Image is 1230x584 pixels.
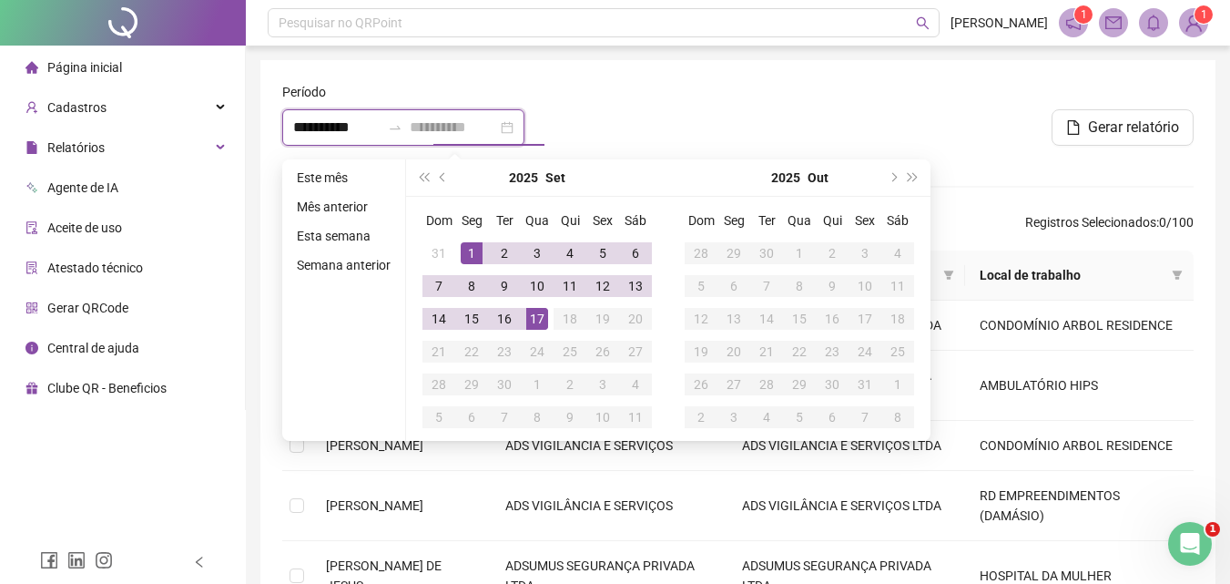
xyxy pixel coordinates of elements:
[461,242,483,264] div: 1
[493,406,515,428] div: 7
[526,242,548,264] div: 3
[756,341,778,363] div: 21
[1168,261,1186,289] span: filter
[388,120,402,135] span: swap-right
[586,237,619,270] td: 2025-09-05
[422,204,455,237] th: Dom
[816,335,849,368] td: 2025-10-23
[750,237,783,270] td: 2025-09-30
[965,301,1194,351] td: CONDOMÍNIO ARBOL RESIDENCE
[788,242,810,264] div: 1
[619,401,652,434] td: 2025-10-11
[854,374,876,395] div: 31
[455,270,488,302] td: 2025-09-08
[25,221,38,234] span: audit
[592,406,614,428] div: 10
[488,270,521,302] td: 2025-09-09
[526,406,548,428] div: 8
[980,265,1164,285] span: Local de trabalho
[816,302,849,335] td: 2025-10-16
[488,302,521,335] td: 2025-09-16
[723,406,745,428] div: 3
[326,438,423,453] span: [PERSON_NAME]
[783,270,816,302] td: 2025-10-08
[422,302,455,335] td: 2025-09-14
[461,275,483,297] div: 8
[428,406,450,428] div: 5
[625,242,646,264] div: 6
[25,382,38,394] span: gift
[887,341,909,363] div: 25
[750,302,783,335] td: 2025-10-14
[554,401,586,434] td: 2025-10-09
[887,242,909,264] div: 4
[619,204,652,237] th: Sáb
[717,335,750,368] td: 2025-10-20
[1105,15,1122,31] span: mail
[493,374,515,395] div: 30
[685,237,717,270] td: 2025-09-28
[47,261,143,275] span: Atestado técnico
[47,301,128,315] span: Gerar QRCode
[717,368,750,401] td: 2025-10-27
[592,308,614,330] div: 19
[783,401,816,434] td: 2025-11-05
[25,342,38,354] span: info-circle
[455,335,488,368] td: 2025-09-22
[854,308,876,330] div: 17
[887,406,909,428] div: 8
[619,302,652,335] td: 2025-09-20
[428,242,450,264] div: 31
[821,242,843,264] div: 2
[816,270,849,302] td: 2025-10-09
[559,341,581,363] div: 25
[723,308,745,330] div: 13
[690,406,712,428] div: 2
[193,556,206,569] span: left
[521,368,554,401] td: 2025-10-01
[916,16,930,30] span: search
[619,335,652,368] td: 2025-09-27
[685,368,717,401] td: 2025-10-26
[1180,9,1207,36] img: 53125
[685,335,717,368] td: 2025-10-19
[816,368,849,401] td: 2025-10-30
[717,204,750,237] th: Seg
[854,242,876,264] div: 3
[422,270,455,302] td: 2025-09-07
[783,204,816,237] th: Qua
[685,270,717,302] td: 2025-10-05
[290,254,398,276] li: Semana anterior
[881,237,914,270] td: 2025-10-04
[950,13,1048,33] span: [PERSON_NAME]
[727,421,964,471] td: ADS VIGILÂNCIA E SERVIÇOS LTDA
[559,308,581,330] div: 18
[422,335,455,368] td: 2025-09-21
[428,308,450,330] div: 14
[943,270,954,281] span: filter
[1025,212,1194,241] span: : 0 / 100
[521,302,554,335] td: 2025-09-17
[717,237,750,270] td: 2025-09-29
[756,275,778,297] div: 7
[25,302,38,314] span: qrcode
[881,368,914,401] td: 2025-11-01
[488,368,521,401] td: 2025-09-30
[428,374,450,395] div: 28
[750,270,783,302] td: 2025-10-07
[1065,15,1082,31] span: notification
[521,401,554,434] td: 2025-10-08
[47,100,107,115] span: Cadastros
[821,341,843,363] div: 23
[816,401,849,434] td: 2025-11-06
[1088,117,1179,138] span: Gerar relatório
[433,159,453,196] button: prev-year
[455,204,488,237] th: Seg
[491,471,727,541] td: ADS VIGILÂNCIA E SERVIÇOS
[1172,270,1183,281] span: filter
[488,401,521,434] td: 2025-10-07
[854,341,876,363] div: 24
[756,374,778,395] div: 28
[723,341,745,363] div: 20
[882,159,902,196] button: next-year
